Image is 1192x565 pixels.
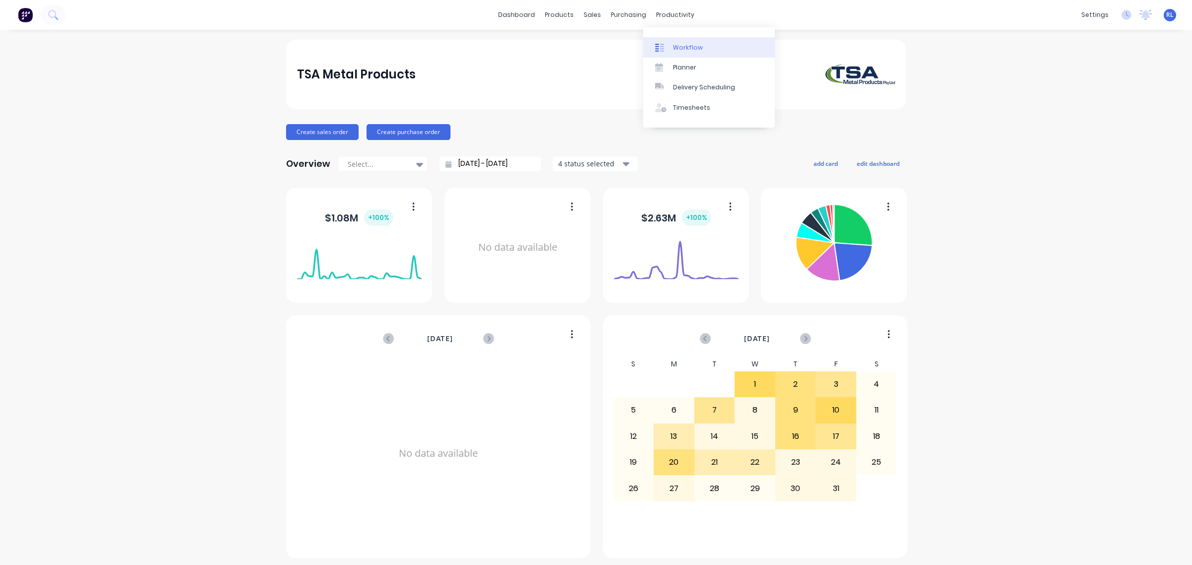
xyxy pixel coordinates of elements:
[614,450,654,475] div: 19
[614,476,654,500] div: 26
[579,7,606,22] div: sales
[654,398,694,423] div: 6
[540,7,579,22] div: products
[367,124,450,140] button: Create purchase order
[654,450,694,475] div: 20
[735,357,775,371] div: W
[735,372,775,397] div: 1
[455,201,580,294] div: No data available
[673,43,703,52] div: Workflow
[643,58,775,77] a: Planner
[643,77,775,97] a: Delivery Scheduling
[673,103,710,112] div: Timesheets
[694,357,735,371] div: T
[776,450,816,475] div: 23
[857,450,896,475] div: 25
[857,398,896,423] div: 11
[325,210,393,226] div: $ 1.08M
[816,450,856,475] div: 24
[695,398,735,423] div: 7
[614,398,654,423] div: 5
[850,157,906,170] button: edit dashboard
[776,398,816,423] div: 9
[297,357,580,550] div: No data available
[776,424,816,449] div: 16
[493,7,540,22] a: dashboard
[735,398,775,423] div: 8
[735,476,775,500] div: 29
[553,156,637,171] button: 4 status selected
[735,450,775,475] div: 22
[682,210,711,226] div: + 100 %
[1076,7,1114,22] div: settings
[816,357,856,371] div: F
[776,476,816,500] div: 30
[825,64,895,85] img: TSA Metal Products
[427,333,453,344] span: [DATE]
[654,424,694,449] div: 13
[857,372,896,397] div: 4
[286,154,330,174] div: Overview
[654,476,694,500] div: 27
[654,357,694,371] div: M
[651,7,699,22] div: productivity
[695,424,735,449] div: 14
[614,424,654,449] div: 12
[18,7,33,22] img: Factory
[1166,10,1174,19] span: RL
[643,37,775,57] a: Workflow
[775,357,816,371] div: T
[695,450,735,475] div: 21
[673,63,696,72] div: Planner
[816,424,856,449] div: 17
[297,65,416,84] div: TSA Metal Products
[856,357,897,371] div: S
[816,476,856,500] div: 31
[816,372,856,397] div: 3
[735,424,775,449] div: 15
[606,7,651,22] div: purchasing
[286,124,359,140] button: Create sales order
[816,398,856,423] div: 10
[695,476,735,500] div: 28
[776,372,816,397] div: 2
[807,157,844,170] button: add card
[857,424,896,449] div: 18
[641,210,711,226] div: $ 2.63M
[673,83,735,92] div: Delivery Scheduling
[744,333,770,344] span: [DATE]
[558,158,621,169] div: 4 status selected
[364,210,393,226] div: + 100 %
[643,98,775,118] a: Timesheets
[613,357,654,371] div: S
